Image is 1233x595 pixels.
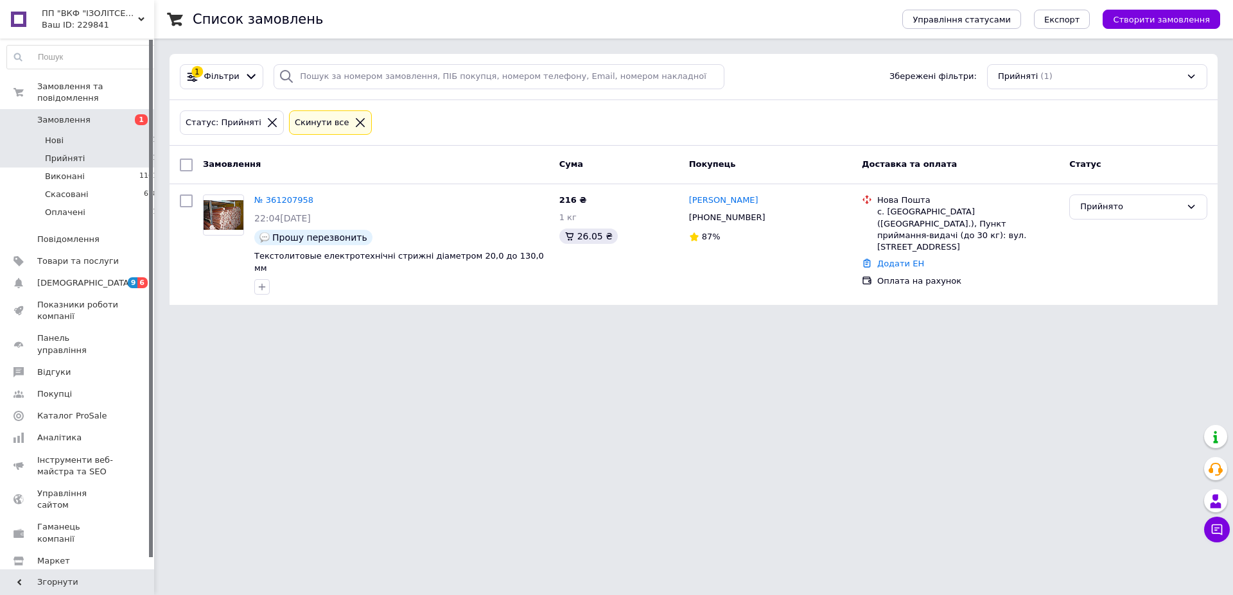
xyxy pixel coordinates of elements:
a: № 361207958 [254,195,313,205]
div: 1 [191,66,203,78]
span: Збережені фільтри: [889,71,977,83]
span: 22:04[DATE] [254,213,311,223]
button: Створити замовлення [1103,10,1220,29]
button: Чат з покупцем [1204,517,1230,542]
span: Замовлення [203,159,261,169]
span: 1 [135,114,148,125]
a: Додати ЕН [877,259,924,268]
span: [DEMOGRAPHIC_DATA] [37,277,132,289]
div: Нова Пошта [877,194,1059,206]
span: 1 [153,153,157,164]
input: Пошук [7,46,158,69]
button: Управління статусами [902,10,1021,29]
span: Статус [1069,159,1101,169]
div: Ваш ID: 229841 [42,19,154,31]
span: 216 ₴ [559,195,587,205]
span: (1) [1040,71,1052,81]
a: Створити замовлення [1090,14,1220,24]
span: Замовлення [37,114,91,126]
span: Доставка та оплата [862,159,957,169]
span: 1 [153,135,157,146]
span: Нові [45,135,64,146]
span: Фільтри [204,71,240,83]
span: Створити замовлення [1113,15,1210,24]
input: Пошук за номером замовлення, ПІБ покупця, номером телефону, Email, номером накладної [274,64,724,89]
span: ПП "ВКФ "ІЗОЛІТСЕРВІС" (ЄДРПОУ 31202038) [42,8,138,19]
span: Покупці [37,388,72,400]
div: 26.05 ₴ [559,229,618,244]
img: Фото товару [204,200,243,230]
span: Відгуки [37,366,71,378]
div: [PHONE_NUMBER] [686,209,768,226]
span: Прошу перезвонить [272,232,367,243]
span: Прийняті [45,153,85,164]
span: Виконані [45,171,85,182]
span: Управління статусами [913,15,1011,24]
span: Управління сайтом [37,488,119,511]
img: :speech_balloon: [259,232,270,243]
span: 6 [137,277,148,288]
span: Товари та послуги [37,255,119,267]
span: 1 кг [559,212,577,222]
span: Повідомлення [37,234,100,245]
div: Статус: Прийняті [183,116,264,130]
span: Гаманець компанії [37,521,119,544]
span: Інструменти веб-майстра та SEO [37,454,119,478]
span: 87% [702,232,721,241]
span: Маркет [37,555,70,567]
button: Експорт [1034,10,1090,29]
a: [PERSON_NAME] [689,194,758,207]
span: Аналітика [37,432,82,444]
div: Оплата на рахунок [877,275,1059,287]
span: 1 [153,207,157,218]
a: Фото товару [203,194,244,236]
span: Покупець [689,159,736,169]
span: Оплачені [45,207,85,218]
span: 1161 [139,171,157,182]
span: Cума [559,159,583,169]
span: Показники роботи компанії [37,299,119,322]
div: с. [GEOGRAPHIC_DATA] ([GEOGRAPHIC_DATA].), Пункт приймання-видачі (до 30 кг): вул. [STREET_ADDRESS] [877,206,1059,253]
div: Прийнято [1080,200,1181,214]
h1: Список замовлень [193,12,323,27]
span: Скасовані [45,189,89,200]
span: Прийняті [998,71,1038,83]
a: Текстолитовые електротехнічні стрижні діаметром 20,0 до 130,0 мм [254,251,544,273]
span: Каталог ProSale [37,410,107,422]
span: Панель управління [37,332,119,356]
span: Експорт [1044,15,1080,24]
div: Cкинути все [292,116,352,130]
span: 9 [128,277,138,288]
span: Замовлення та повідомлення [37,81,154,104]
span: 678 [144,189,157,200]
